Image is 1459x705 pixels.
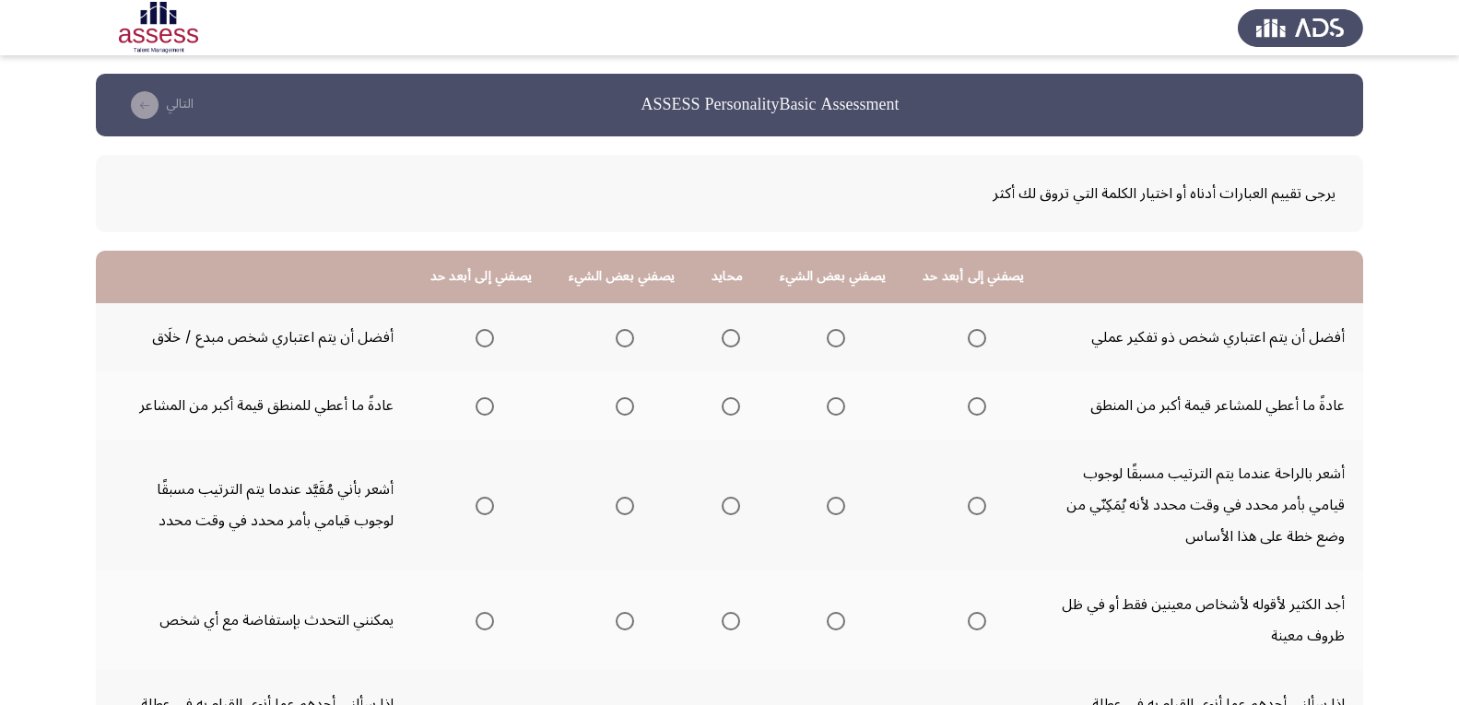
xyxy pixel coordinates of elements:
mat-radio-group: Select an option [468,605,494,636]
h3: ASSESS PersonalityBasic Assessment [641,93,899,116]
td: أفضل أن يتم اعتباري شخص مبدع / خلَاق [96,303,412,371]
mat-radio-group: Select an option [608,390,634,421]
th: يصفني بعض الشيء [761,251,904,303]
td: عادةً ما أعطي للمنطق قيمة أكبر من المشاعر [96,371,412,440]
mat-radio-group: Select an option [819,605,845,636]
td: يمكنني التحدث بإستفاضة مع أي شخص [96,570,412,670]
mat-radio-group: Select an option [468,322,494,353]
th: يصفني بعض الشيء [550,251,693,303]
mat-radio-group: Select an option [714,390,740,421]
mat-radio-group: Select an option [960,390,986,421]
td: أشعر بأني مُقَيَّد عندما يتم الترتيب مسبقًا لوجوب قيامي بأمر محدد في وقت محدد [96,440,412,570]
mat-radio-group: Select an option [608,605,634,636]
mat-radio-group: Select an option [714,605,740,636]
mat-radio-group: Select an option [468,390,494,421]
mat-radio-group: Select an option [468,489,494,521]
img: Assess Talent Management logo [1238,2,1363,53]
td: أفضل أن يتم اعتباري شخص ذو تفكير عملي [1042,303,1363,371]
img: Assessment logo of PersonalityBasic Assessment [96,2,221,53]
th: يصفني إلى أبعد حد [412,251,550,303]
button: check the missing [118,90,199,120]
td: أجد الكثير لأقوله لأشخاص معينين فقط أو في ظل ظروف معينة [1042,570,1363,670]
mat-radio-group: Select an option [960,322,986,353]
td: عادةً ما أعطي للمشاعر قيمة أكبر من المنطق [1042,371,1363,440]
mat-radio-group: Select an option [819,322,845,353]
mat-radio-group: Select an option [819,390,845,421]
mat-radio-group: Select an option [714,322,740,353]
td: أشعر بالراحة عندما يتم الترتيب مسبقًا لوجوب قيامي بأمر محدد في وقت محدد لأنه يُمَكِنّي من وضع خطة... [1042,440,1363,570]
mat-radio-group: Select an option [608,322,634,353]
mat-radio-group: Select an option [819,489,845,521]
div: يرجى تقييم العبارات أدناه أو اختيار الكلمة التي تروق لك أكثر [124,178,1335,209]
mat-radio-group: Select an option [960,489,986,521]
mat-radio-group: Select an option [714,489,740,521]
th: محايد [693,251,761,303]
mat-radio-group: Select an option [608,489,634,521]
th: يصفني إلى أبعد حد [904,251,1042,303]
mat-radio-group: Select an option [960,605,986,636]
